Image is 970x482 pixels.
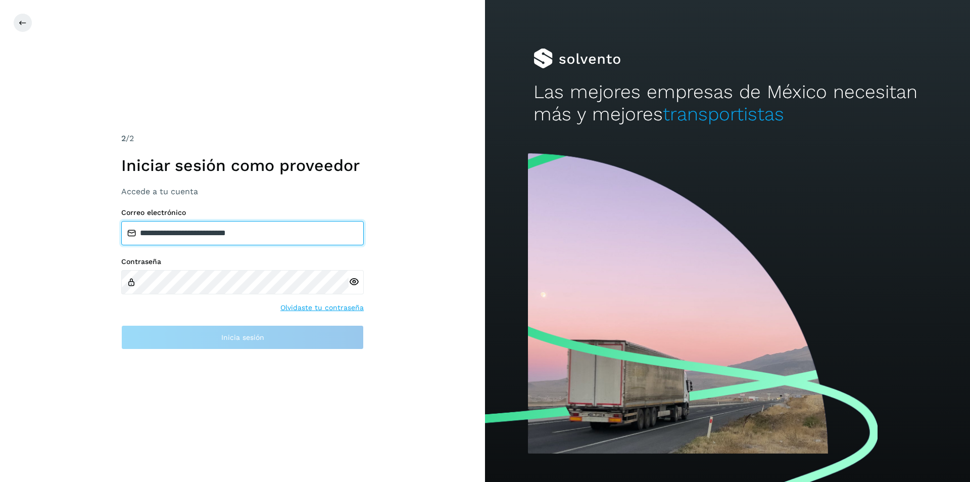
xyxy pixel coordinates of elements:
div: /2 [121,133,364,145]
h1: Iniciar sesión como proveedor [121,156,364,175]
span: 2 [121,134,126,143]
h2: Las mejores empresas de México necesitan más y mejores [533,81,922,126]
span: Inicia sesión [221,334,264,341]
a: Olvidaste tu contraseña [280,302,364,313]
h3: Accede a tu cuenta [121,187,364,196]
button: Inicia sesión [121,325,364,349]
label: Contraseña [121,257,364,266]
span: transportistas [663,103,784,125]
label: Correo electrónico [121,208,364,217]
